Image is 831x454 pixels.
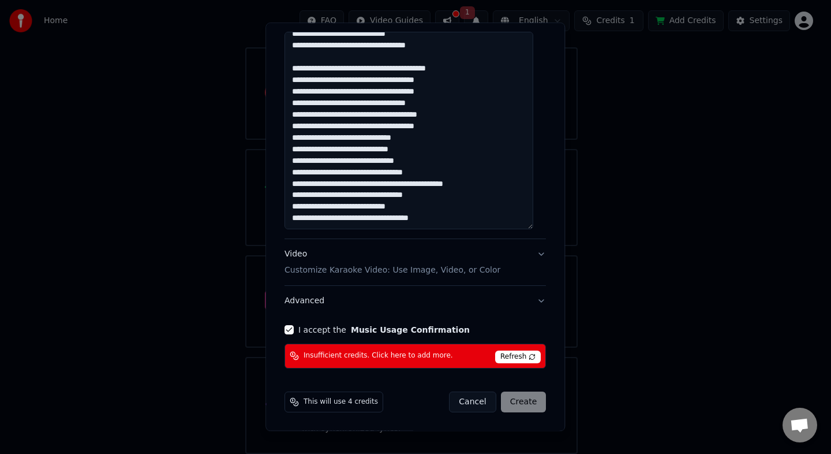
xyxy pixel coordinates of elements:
label: I accept the [298,326,470,334]
p: Customize Karaoke Video: Use Image, Video, or Color [285,265,500,276]
button: VideoCustomize Karaoke Video: Use Image, Video, or Color [285,239,546,285]
span: Refresh [495,351,541,363]
button: Search [285,9,336,27]
span: This will use 4 credits [304,397,378,407]
button: Cancel [450,392,496,412]
button: Advanced [285,286,546,316]
button: Clear [336,9,382,27]
button: Expand [382,9,436,27]
button: I accept the [351,326,470,334]
span: Insufficient credits. Click here to add more. [304,352,453,361]
div: Video [285,248,500,276]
